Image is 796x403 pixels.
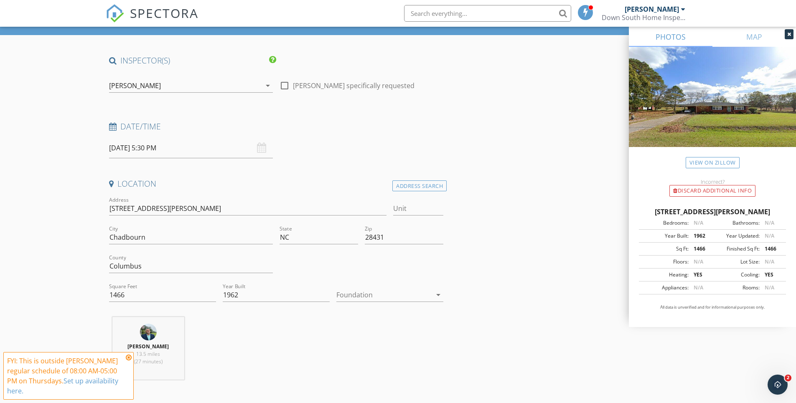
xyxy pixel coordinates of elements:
[689,271,712,279] div: YES
[760,245,783,253] div: 1466
[263,81,273,91] i: arrow_drop_down
[629,27,712,47] a: PHOTOS
[639,207,786,217] div: [STREET_ADDRESS][PERSON_NAME]
[130,4,198,22] span: SPECTORA
[641,219,689,227] div: Bedrooms:
[686,157,740,168] a: View on Zillow
[689,245,712,253] div: 1466
[694,284,703,291] span: N/A
[136,350,160,357] span: 13.5 miles
[785,375,791,381] span: 2
[712,219,760,227] div: Bathrooms:
[433,290,443,300] i: arrow_drop_down
[629,47,796,167] img: streetview
[765,258,774,265] span: N/A
[765,232,774,239] span: N/A
[712,27,796,47] a: MAP
[712,271,760,279] div: Cooling:
[293,81,415,90] label: [PERSON_NAME] specifically requested
[712,232,760,240] div: Year Updated:
[625,5,679,13] div: [PERSON_NAME]
[689,232,712,240] div: 1962
[109,55,276,66] h4: INSPECTOR(S)
[694,258,703,265] span: N/A
[712,258,760,266] div: Lot Size:
[641,271,689,279] div: Heating:
[109,138,273,158] input: Select date
[639,304,786,310] p: All data is unverified and for informational purposes only.
[760,271,783,279] div: YES
[765,219,774,226] span: N/A
[768,375,788,395] iframe: Intercom live chat
[134,358,163,365] span: (27 minutes)
[641,232,689,240] div: Year Built:
[109,82,161,89] div: [PERSON_NAME]
[392,180,447,192] div: Address Search
[712,284,760,291] div: Rooms:
[109,178,444,189] h4: Location
[106,4,124,23] img: The Best Home Inspection Software - Spectora
[106,11,198,29] a: SPECTORA
[7,356,123,396] div: FYI: This is outside [PERSON_NAME] regular schedule of 08:00 AM-05:00 PM on Thursdays.
[140,324,157,340] img: 3.jpg
[602,13,685,22] div: Down South Home Inspections LLC
[694,219,703,226] span: N/A
[404,5,571,22] input: Search everything...
[712,245,760,253] div: Finished Sq Ft:
[765,284,774,291] span: N/A
[641,284,689,291] div: Appliances:
[629,178,796,185] div: Incorrect?
[109,121,444,132] h4: Date/Time
[641,258,689,266] div: Floors:
[641,245,689,253] div: Sq Ft:
[669,185,755,197] div: Discard Additional info
[127,343,169,350] strong: [PERSON_NAME]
